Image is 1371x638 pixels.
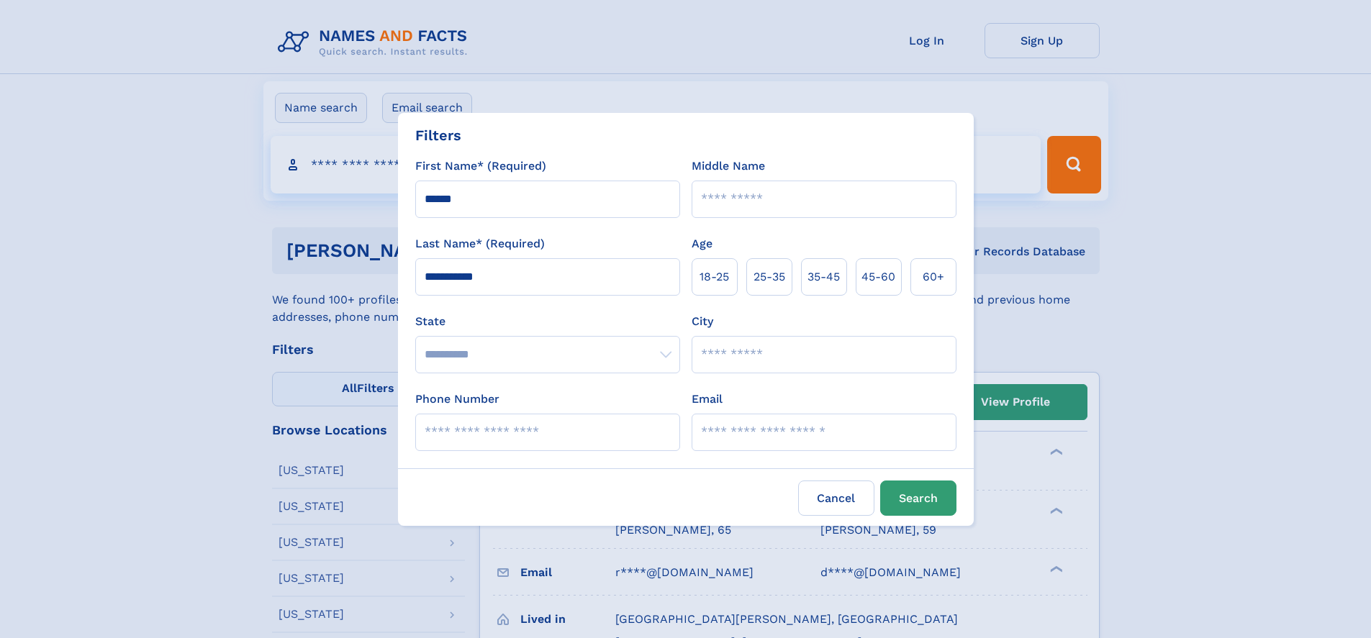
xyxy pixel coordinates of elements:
[692,313,713,330] label: City
[415,235,545,252] label: Last Name* (Required)
[692,158,765,175] label: Middle Name
[807,268,840,286] span: 35‑45
[415,124,461,146] div: Filters
[861,268,895,286] span: 45‑60
[754,268,785,286] span: 25‑35
[880,480,956,516] button: Search
[415,391,499,408] label: Phone Number
[692,235,712,252] label: Age
[798,480,874,516] label: Cancel
[415,158,546,175] label: First Name* (Required)
[923,268,944,286] span: 60+
[700,268,729,286] span: 18‑25
[415,313,680,330] label: State
[692,391,723,408] label: Email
